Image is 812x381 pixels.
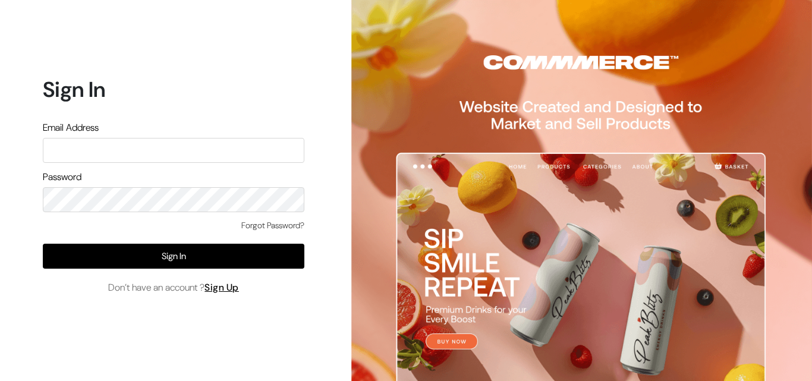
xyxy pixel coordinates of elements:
a: Sign Up [204,281,239,294]
label: Email Address [43,121,99,135]
a: Forgot Password? [241,219,304,232]
span: Don’t have an account ? [108,281,239,295]
button: Sign In [43,244,304,269]
h1: Sign In [43,77,304,102]
label: Password [43,170,81,184]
